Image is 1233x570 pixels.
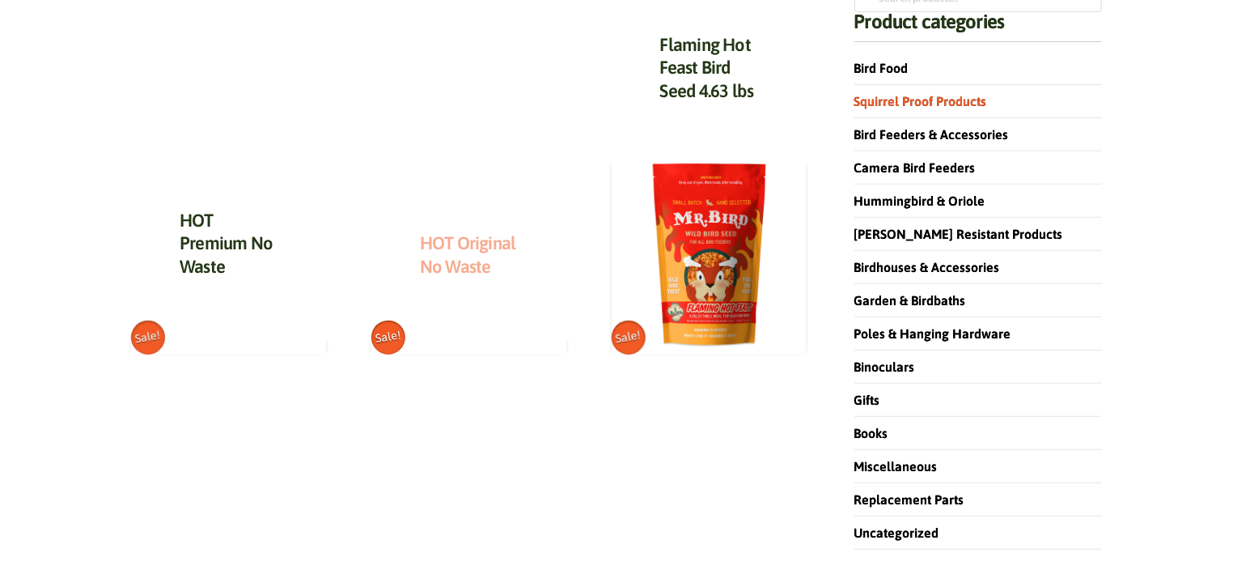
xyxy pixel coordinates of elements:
[854,525,939,540] a: Uncategorized
[420,232,516,277] a: HOT Original No Waste
[854,326,1011,341] a: Poles & Hanging Hardware
[854,492,964,507] a: Replacement Parts
[129,318,168,358] span: Sale!
[854,127,1009,142] a: Bird Feeders & Accessories
[854,459,938,474] a: Miscellaneous
[854,227,1063,241] a: [PERSON_NAME] Resistant Products
[854,293,966,308] a: Garden & Birdbaths
[854,194,985,208] a: Hummingbird & Oriole
[854,160,976,175] a: Camera Bird Feeders
[854,94,987,108] a: Squirrel Proof Products
[180,210,273,277] a: HOT Premium No Waste
[608,318,648,358] span: Sale!
[660,34,754,101] a: Flaming Hot Feast Bird Seed 4.63 lbs
[854,260,1000,274] a: Birdhouses & Accessories
[854,426,888,440] a: Books
[854,359,915,374] a: Binoculars
[854,393,880,407] a: Gifts
[854,12,1102,42] h4: Product categories
[854,61,909,75] a: Bird Food
[368,318,408,358] span: Sale!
